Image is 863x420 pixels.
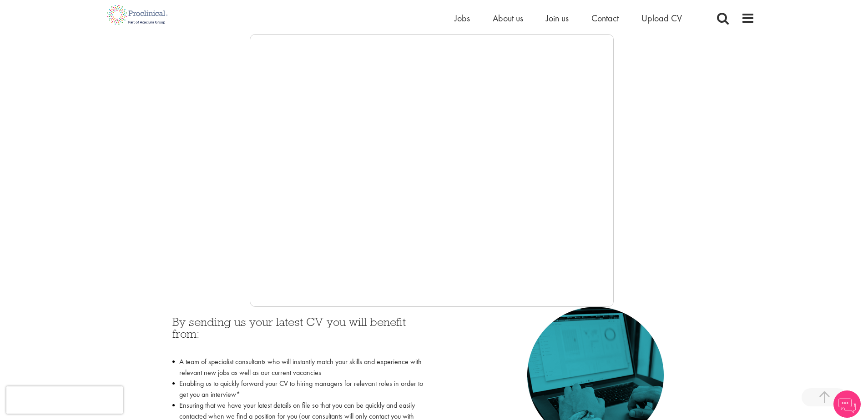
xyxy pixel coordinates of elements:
img: Chatbot [833,390,861,418]
a: Contact [591,12,619,24]
li: A team of specialist consultants who will instantly match your skills and experience with relevan... [172,356,425,378]
a: Join us [546,12,569,24]
h3: By sending us your latest CV you will benefit from: [172,316,425,352]
a: Upload CV [641,12,682,24]
iframe: reCAPTCHA [6,386,123,414]
a: Jobs [454,12,470,24]
li: Enabling us to quickly forward your CV to hiring managers for relevant roles in order to get you ... [172,378,425,400]
a: About us [493,12,523,24]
